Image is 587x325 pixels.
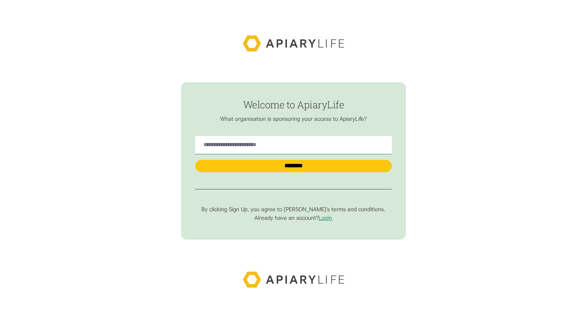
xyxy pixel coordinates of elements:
p: Already have an account? [195,215,392,222]
p: What organisation is sponsoring your access to ApiaryLife? [195,116,392,123]
h1: Welcome to ApiaryLife [195,99,392,110]
form: find-employer [181,82,406,240]
p: By clicking Sign Up, you agree to [PERSON_NAME]’s terms and conditions. [195,206,392,213]
a: Login [318,215,332,221]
